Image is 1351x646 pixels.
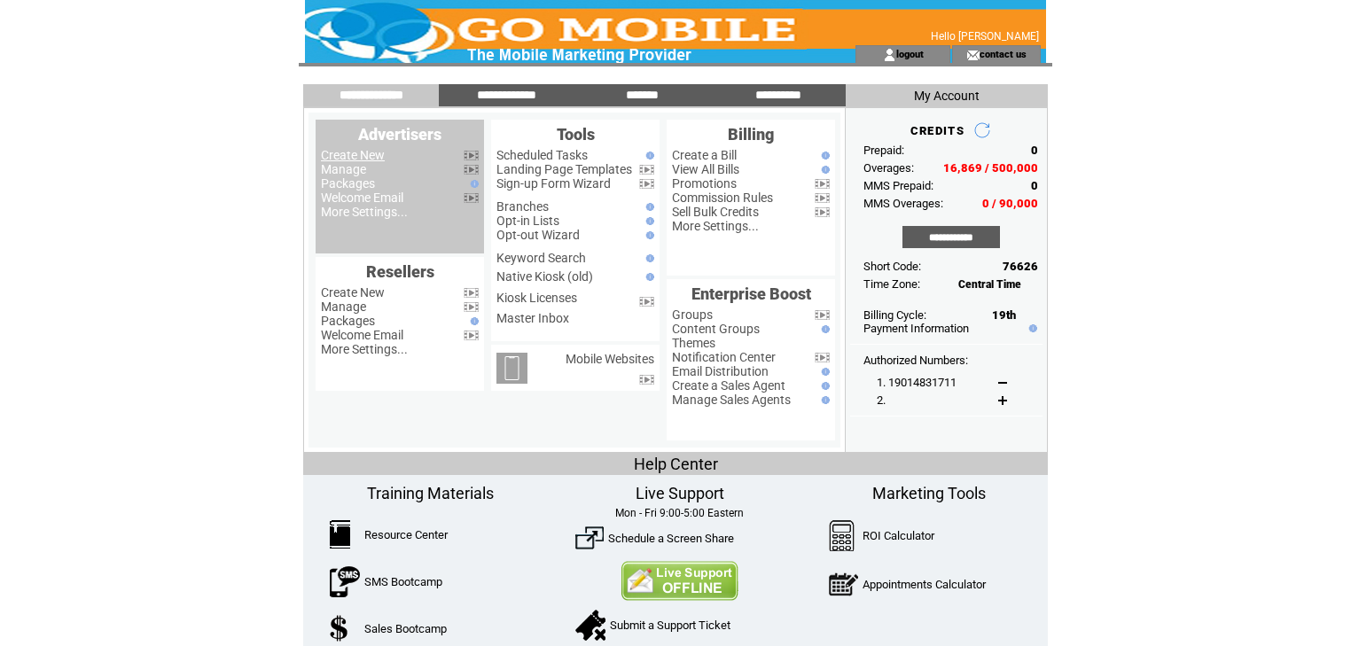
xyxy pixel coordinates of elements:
[672,350,776,364] a: Notification Center
[321,314,375,328] a: Packages
[863,144,904,157] span: Prepaid:
[1003,260,1038,273] span: 76626
[863,197,943,210] span: MMS Overages:
[817,368,830,376] img: help.gif
[330,615,350,642] img: SalesBootcamp.png
[642,152,654,160] img: help.gif
[877,393,886,407] span: 2.
[464,193,479,203] img: video.png
[642,203,654,211] img: help.gif
[817,396,830,404] img: help.gif
[863,354,968,367] span: Authorized Numbers:
[1025,324,1037,332] img: help.gif
[496,291,577,305] a: Kiosk Licenses
[364,622,447,635] a: Sales Bootcamp
[330,520,350,549] img: ResourceCenter.png
[992,308,1016,322] span: 19th
[496,251,586,265] a: Keyword Search
[829,569,858,600] img: AppointmentCalc.png
[364,528,448,541] a: Resource Center
[464,331,479,340] img: video.png
[367,484,494,502] span: Training Materials
[914,89,980,103] span: My Account
[642,231,654,239] img: help.gif
[672,322,760,336] a: Content Groups
[672,176,737,191] a: Promotions
[863,277,920,291] span: Time Zone:
[672,307,713,322] a: Groups
[642,217,654,225] img: help.gif
[863,161,914,175] span: Overages:
[829,520,855,551] img: Calculator.png
[931,30,1039,43] span: Hello [PERSON_NAME]
[872,484,986,502] span: Marketing Tools
[639,179,654,189] img: video.png
[943,161,1038,175] span: 16,869 / 500,000
[634,455,718,473] span: Help Center
[496,162,632,176] a: Landing Page Templates
[464,151,479,160] img: video.png
[639,375,654,385] img: video.png
[672,378,785,393] a: Create a Sales Agent
[883,48,896,62] img: account_icon.gif
[672,364,769,378] a: Email Distribution
[321,342,408,356] a: More Settings...
[321,285,385,300] a: Create New
[639,297,654,307] img: video.png
[672,162,739,176] a: View All Bills
[639,165,654,175] img: video.png
[863,179,933,192] span: MMS Prepaid:
[464,288,479,298] img: video.png
[575,610,605,641] img: SupportTicket.png
[496,176,611,191] a: Sign-up Form Wizard
[321,328,403,342] a: Welcome Email
[496,311,569,325] a: Master Inbox
[958,278,1021,291] span: Central Time
[466,317,479,325] img: help.gif
[863,578,986,591] a: Appointments Calculator
[575,524,604,552] img: ScreenShare.png
[863,308,926,322] span: Billing Cycle:
[817,325,830,333] img: help.gif
[615,507,744,519] span: Mon - Fri 9:00-5:00 Eastern
[863,529,934,542] a: ROI Calculator
[464,165,479,175] img: video.png
[672,336,715,350] a: Themes
[566,352,654,366] a: Mobile Websites
[464,302,479,312] img: video.png
[863,260,921,273] span: Short Code:
[672,205,759,219] a: Sell Bulk Credits
[910,124,964,137] span: CREDITS
[496,148,588,162] a: Scheduled Tasks
[321,162,366,176] a: Manage
[330,566,360,597] img: SMSBootcamp.png
[621,561,738,601] img: Contact Us
[496,269,593,284] a: Native Kiosk (old)
[636,484,724,502] span: Live Support
[817,166,830,174] img: help.gif
[642,273,654,281] img: help.gif
[557,125,595,144] span: Tools
[642,254,654,262] img: help.gif
[610,619,730,632] a: Submit a Support Ticket
[672,148,737,162] a: Create a Bill
[366,262,434,281] span: Resellers
[608,532,734,545] a: Schedule a Screen Share
[496,214,559,228] a: Opt-in Lists
[321,148,385,162] a: Create New
[728,125,774,144] span: Billing
[980,48,1027,59] a: contact us
[815,207,830,217] img: video.png
[877,376,957,389] span: 1. 19014831711
[815,353,830,362] img: video.png
[496,353,527,384] img: mobile-websites.png
[321,191,403,205] a: Welcome Email
[896,48,924,59] a: logout
[815,310,830,320] img: video.png
[966,48,980,62] img: contact_us_icon.gif
[321,176,375,191] a: Packages
[817,152,830,160] img: help.gif
[691,284,811,303] span: Enterprise Boost
[817,382,830,390] img: help.gif
[496,199,549,214] a: Branches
